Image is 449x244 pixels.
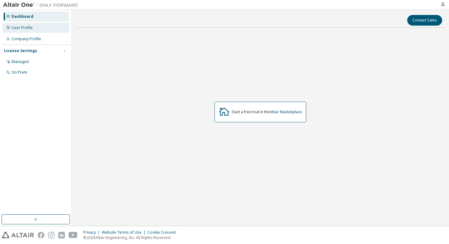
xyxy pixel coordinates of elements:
img: instagram.svg [48,232,55,238]
button: Contact Sales [407,15,442,26]
div: Privacy [83,230,102,235]
img: youtube.svg [69,232,78,238]
div: Dashboard [12,14,33,19]
div: Website Terms of Use [102,230,147,235]
img: altair_logo.svg [2,232,34,238]
div: Company Profile [12,37,41,41]
div: Start a free trial in the [232,110,302,115]
img: Altair One [3,2,81,8]
a: Altair Marketplace [270,109,302,115]
img: facebook.svg [38,232,44,238]
div: On Prem [12,70,27,75]
img: linkedin.svg [58,232,65,238]
div: Cookie Consent [147,230,180,235]
div: Managed [12,59,29,64]
div: License Settings [4,48,37,53]
div: User Profile [12,25,33,30]
p: © 2025 Altair Engineering, Inc. All Rights Reserved. [83,235,180,240]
